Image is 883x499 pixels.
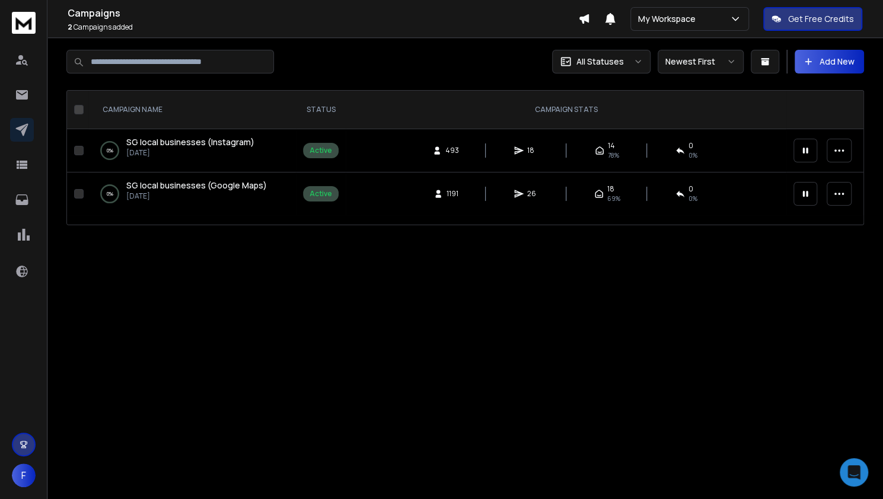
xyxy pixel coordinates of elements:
[12,463,36,487] button: F
[608,141,615,151] span: 14
[688,194,697,203] span: 0 %
[310,189,332,199] div: Active
[576,56,624,68] p: All Statuses
[126,180,267,191] a: SG local businesses (Google Maps)
[12,12,36,34] img: logo
[126,191,267,201] p: [DATE]
[607,184,614,194] span: 18
[445,146,459,155] span: 493
[107,188,113,200] p: 0 %
[346,91,786,129] th: CAMPAIGN STATS
[763,7,862,31] button: Get Free Credits
[688,141,693,151] span: 0
[638,13,700,25] p: My Workspace
[527,146,539,155] span: 18
[688,184,693,194] span: 0
[68,6,578,20] h1: Campaigns
[310,146,332,155] div: Active
[607,194,620,203] span: 69 %
[107,145,113,156] p: 0 %
[795,50,864,73] button: Add New
[88,91,296,129] th: CAMPAIGN NAME
[88,129,296,172] td: 0%SG local businesses (Instagram)[DATE]
[126,148,254,158] p: [DATE]
[608,151,619,160] span: 78 %
[447,189,458,199] span: 1191
[68,23,578,32] p: Campaigns added
[296,91,346,129] th: STATUS
[527,189,539,199] span: 26
[68,22,72,32] span: 2
[126,136,254,148] a: SG local businesses (Instagram)
[788,13,854,25] p: Get Free Credits
[88,172,296,216] td: 0%SG local businesses (Google Maps)[DATE]
[658,50,744,73] button: Newest First
[688,151,697,160] span: 0 %
[840,458,868,487] div: Open Intercom Messenger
